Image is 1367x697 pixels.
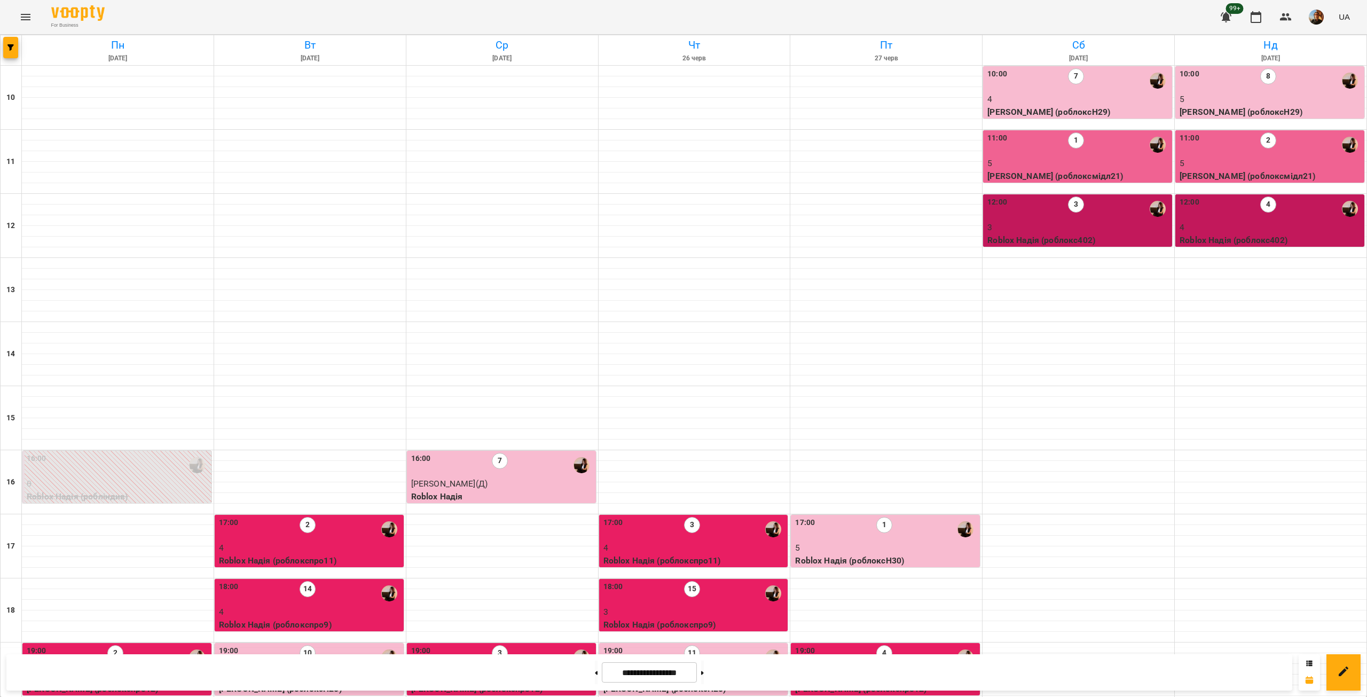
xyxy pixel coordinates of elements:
p: 4 [987,93,1170,106]
label: 14 [300,581,316,597]
label: 2 [107,645,123,661]
label: 19:00 [603,645,623,657]
p: Roblox Надія (робліндив) [27,490,209,503]
label: 12:00 [1180,197,1199,208]
label: 19:00 [411,645,431,657]
h6: 15 [6,412,15,424]
p: 4 [1180,221,1362,234]
img: Надія Шрай [189,457,205,473]
span: [PERSON_NAME](Д) [411,479,488,489]
label: 19:00 [27,645,46,657]
h6: 13 [6,284,15,296]
label: 2 [300,517,316,533]
label: 3 [684,517,700,533]
label: 19:00 [219,645,239,657]
label: 1 [876,517,892,533]
label: 2 [1260,132,1276,148]
h6: [DATE] [23,53,212,64]
h6: [DATE] [216,53,404,64]
img: Надія Шрай [1342,73,1358,89]
label: 11:00 [1180,132,1199,144]
p: 5 [795,542,978,554]
h6: 12 [6,220,15,232]
p: Roblox Надія (роблокспро9) [603,618,786,631]
img: Надія Шрай [765,521,781,537]
img: Надія Шрай [765,585,781,601]
p: [PERSON_NAME] (роблоксН29) [987,106,1170,119]
img: Надія Шрай [1150,73,1166,89]
p: Roblox Надія (роблокс402) [1180,234,1362,247]
h6: 16 [6,476,15,488]
span: For Business [51,22,105,29]
h6: Нд [1176,37,1365,53]
span: UA [1339,11,1350,22]
label: 18:00 [219,581,239,593]
label: 4 [1260,197,1276,213]
label: 10:00 [987,68,1007,80]
p: 5 [1180,157,1362,170]
label: 17:00 [219,517,239,529]
img: Надія Шрай [957,521,973,537]
h6: Пн [23,37,212,53]
p: Roblox Надія (роблокс402) [987,234,1170,247]
img: Надія Шрай [381,521,397,537]
label: 15 [684,581,700,597]
h6: 26 черв [600,53,789,64]
img: Надія Шрай [1150,137,1166,153]
label: 12:00 [987,197,1007,208]
p: [PERSON_NAME] (роблоксмідл21) [1180,170,1362,183]
img: Надія Шрай [1150,201,1166,217]
img: Надія Шрай [1342,201,1358,217]
h6: 18 [6,605,15,616]
p: [PERSON_NAME] (роблоксмідл21) [987,170,1170,183]
p: 4 [603,542,786,554]
img: Надія Шрай [573,457,590,473]
label: 7 [1068,68,1084,84]
p: 5 [987,157,1170,170]
label: 19:00 [795,645,815,657]
label: 8 [1260,68,1276,84]
label: 3 [492,645,508,661]
p: Roblox Надія (роблокспро11) [603,554,786,567]
p: 4 [219,542,402,554]
label: 1 [1068,132,1084,148]
span: 99+ [1226,3,1244,14]
h6: Ср [408,37,596,53]
label: 10:00 [1180,68,1199,80]
label: 10 [300,645,316,661]
button: Menu [13,4,38,30]
p: Roblox Надія [411,490,594,503]
label: 16:00 [411,453,431,465]
img: Надія Шрай [1342,137,1358,153]
label: 18:00 [603,581,623,593]
p: Roblox Надія (роблоксН30) [795,554,978,567]
h6: [DATE] [984,53,1173,64]
img: 4461414bb5aba0add7c23422cdbff2a0.png [1309,10,1324,25]
label: 4 [876,645,892,661]
p: Roblox Надія (роблокспро11) [219,554,402,567]
h6: 11 [6,156,15,168]
img: Надія Шрай [381,585,397,601]
h6: 14 [6,348,15,360]
h6: [DATE] [408,53,596,64]
h6: Вт [216,37,404,53]
h6: Сб [984,37,1173,53]
button: UA [1334,7,1354,27]
label: 3 [1068,197,1084,213]
label: 7 [492,453,508,469]
label: 17:00 [795,517,815,529]
h6: 27 черв [792,53,980,64]
p: 0 [27,477,209,490]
